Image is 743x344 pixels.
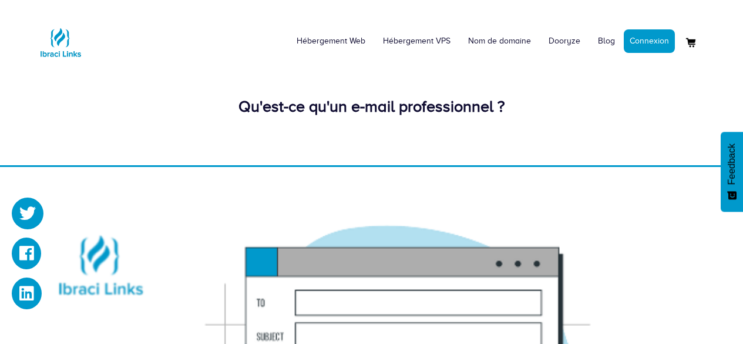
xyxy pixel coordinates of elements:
img: Logo Ibraci Links [37,19,84,66]
button: Feedback - Afficher l’enquête [721,132,743,212]
a: Nom de domaine [459,24,540,59]
div: Qu'est-ce qu'un e-mail professionnel ? [37,95,707,118]
a: Logo Ibraci Links [37,9,84,66]
a: Hébergement Web [288,24,374,59]
a: Hébergement VPS [374,24,459,59]
a: Connexion [624,29,675,53]
span: Feedback [727,143,737,185]
a: Dooryze [540,24,589,59]
a: Blog [589,24,624,59]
